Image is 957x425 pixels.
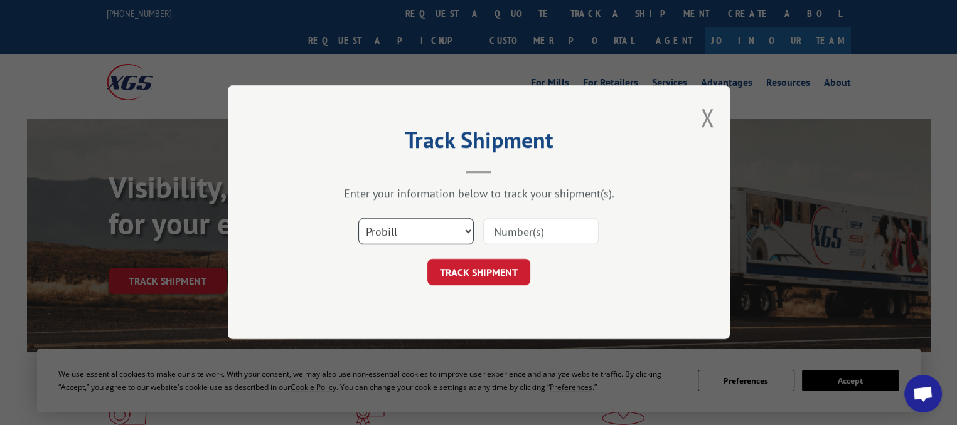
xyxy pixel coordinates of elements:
[483,219,599,245] input: Number(s)
[291,131,667,155] h2: Track Shipment
[904,375,942,412] div: Open chat
[700,101,714,134] button: Close modal
[427,260,530,286] button: TRACK SHIPMENT
[291,187,667,201] div: Enter your information below to track your shipment(s).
